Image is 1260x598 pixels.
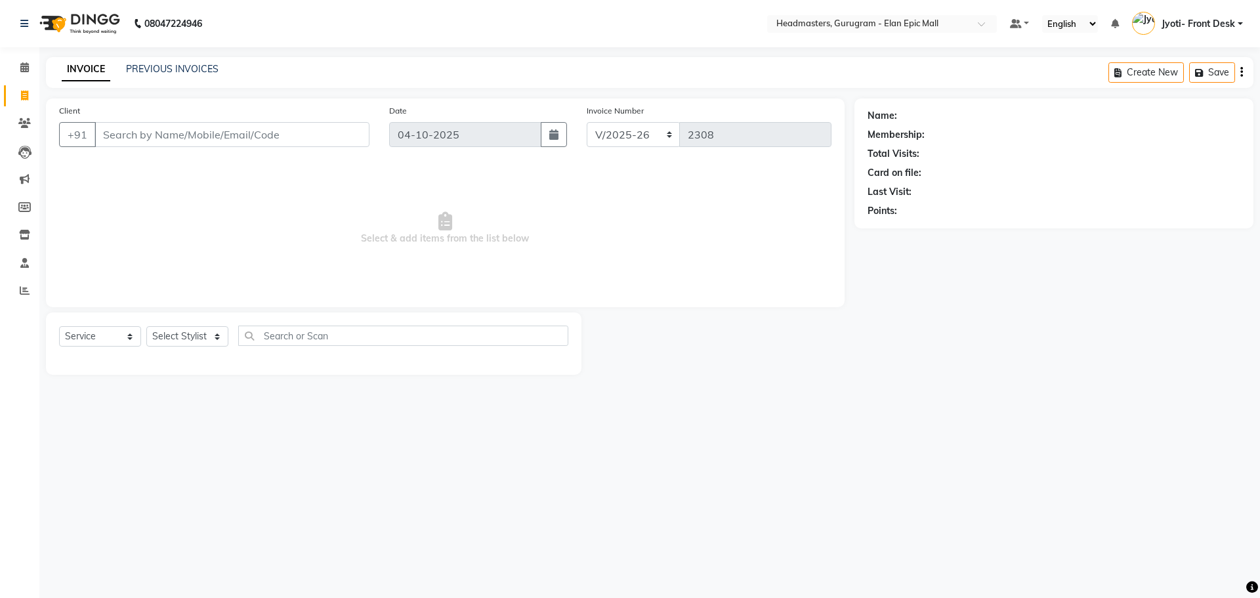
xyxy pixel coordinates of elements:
img: logo [33,5,123,42]
span: Select & add items from the list below [59,163,831,294]
button: Save [1189,62,1235,83]
div: Membership: [868,128,925,142]
a: INVOICE [62,58,110,81]
button: +91 [59,122,96,147]
label: Invoice Number [587,105,644,117]
input: Search by Name/Mobile/Email/Code [94,122,369,147]
a: PREVIOUS INVOICES [126,63,219,75]
div: Card on file: [868,166,921,180]
div: Name: [868,109,897,123]
span: Jyoti- Front Desk [1162,17,1235,31]
div: Points: [868,204,897,218]
label: Client [59,105,80,117]
input: Search or Scan [238,326,568,346]
div: Last Visit: [868,185,912,199]
img: Jyoti- Front Desk [1132,12,1155,35]
label: Date [389,105,407,117]
button: Create New [1108,62,1184,83]
b: 08047224946 [144,5,202,42]
div: Total Visits: [868,147,919,161]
